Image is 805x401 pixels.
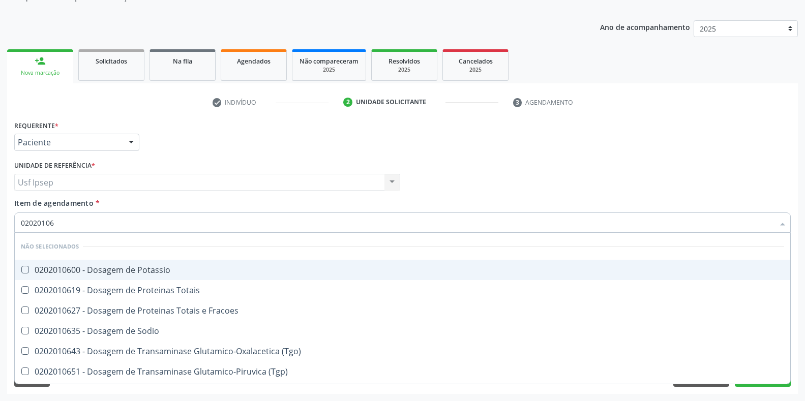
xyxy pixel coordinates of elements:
[21,286,784,294] div: 0202010619 - Dosagem de Proteinas Totais
[21,347,784,355] div: 0202010643 - Dosagem de Transaminase Glutamico-Oxalacetica (Tgo)
[300,57,359,66] span: Não compareceram
[14,158,95,174] label: Unidade de referência
[21,306,784,315] div: 0202010627 - Dosagem de Proteinas Totais e Fracoes
[389,57,420,66] span: Resolvidos
[14,69,66,77] div: Nova marcação
[21,212,774,233] input: Buscar por procedimentos
[14,118,58,134] label: Requerente
[21,327,784,335] div: 0202010635 - Dosagem de Sodio
[21,266,784,274] div: 0202010600 - Dosagem de Potassio
[356,98,426,107] div: Unidade solicitante
[300,66,359,74] div: 2025
[343,98,352,107] div: 2
[18,137,118,147] span: Paciente
[600,20,690,33] p: Ano de acompanhamento
[21,367,784,376] div: 0202010651 - Dosagem de Transaminase Glutamico-Piruvica (Tgp)
[459,57,493,66] span: Cancelados
[450,66,501,74] div: 2025
[237,57,271,66] span: Agendados
[379,66,430,74] div: 2025
[173,57,192,66] span: Na fila
[14,198,94,208] span: Item de agendamento
[96,57,127,66] span: Solicitados
[35,55,46,67] div: person_add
